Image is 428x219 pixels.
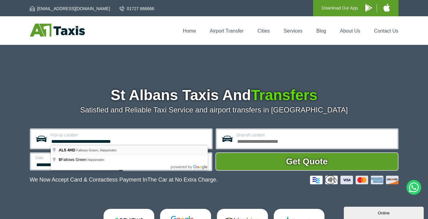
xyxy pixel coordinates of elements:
[30,88,399,103] h1: St Albans Taxis And
[30,24,85,37] img: A1 Taxis St Albans LTD
[365,4,372,12] img: A1 Taxis Android App
[30,177,218,183] p: We Now Accept Card & Contactless Payment In
[59,157,61,162] span: 5
[374,28,398,33] a: Contact Us
[51,133,208,137] label: Pick-up Location
[251,87,317,103] span: Transfers
[383,4,390,12] img: A1 Taxis iPhone App
[340,28,360,33] a: About Us
[30,6,110,12] a: [EMAIL_ADDRESS][DOMAIN_NAME]
[344,205,425,219] iframe: chat widget
[210,28,244,33] a: Airport Transfer
[147,177,218,183] span: The Car at No Extra Charge.
[36,156,115,160] label: Date
[183,28,196,33] a: Home
[120,6,155,12] a: 01727 866666
[30,106,399,114] p: Satisfied and Reliable Taxi Service and airport transfers in [GEOGRAPHIC_DATA]
[310,176,399,184] img: Credit And Debit Cards
[322,4,358,12] p: Download Our App
[284,28,302,33] a: Services
[59,148,75,152] span: AL5 4HD
[88,158,104,162] span: Harpenden
[215,152,399,171] button: Get Quote
[59,157,88,162] span: Fallows Green
[257,28,270,33] a: Cities
[76,148,116,152] span: Fallows Green, Harpenden
[237,133,394,137] label: Drop-off Location
[316,28,326,33] a: Blog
